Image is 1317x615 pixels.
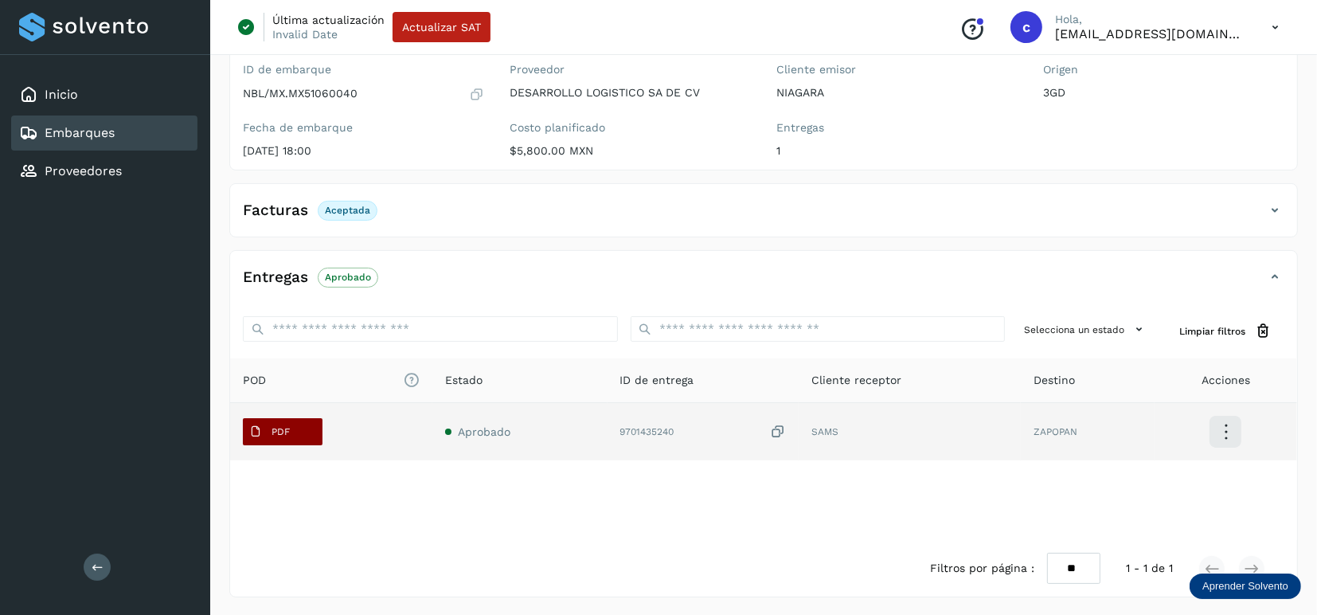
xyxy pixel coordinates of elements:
div: Inicio [11,77,197,112]
p: NBL/MX.MX51060040 [243,87,358,100]
h4: Entregas [243,268,308,287]
span: POD [243,372,420,389]
span: Destino [1034,372,1075,389]
p: Aceptada [325,205,370,216]
span: Acciones [1202,372,1250,389]
span: Estado [445,372,483,389]
p: NIAGARA [776,86,1018,100]
div: Embarques [11,116,197,151]
span: Limpiar filtros [1179,324,1245,339]
div: FacturasAceptada [230,197,1297,237]
p: cavila@niagarawater.com [1055,26,1246,41]
label: Proveedor [510,63,751,76]
a: Inicio [45,87,78,102]
div: EntregasAprobado [230,264,1297,304]
span: Aprobado [458,425,510,438]
a: Embarques [45,125,115,140]
label: Fecha de embarque [243,121,484,135]
div: 9701435240 [620,424,787,441]
td: ZAPOPAN [1021,403,1155,460]
p: 3GD [1043,86,1284,100]
button: PDF [243,418,322,445]
h4: Facturas [243,202,308,220]
div: Aprender Solvento [1190,574,1301,599]
p: 1 [776,144,1018,158]
button: Actualizar SAT [393,12,490,42]
span: Cliente receptor [811,372,901,389]
label: Origen [1043,63,1284,76]
p: [DATE] 18:00 [243,144,484,158]
p: DESARROLLO LOGISTICO SA DE CV [510,86,751,100]
p: PDF [272,426,290,437]
button: Selecciona un estado [1018,316,1154,343]
p: Aprender Solvento [1202,580,1288,593]
p: Hola, [1055,13,1246,26]
span: 1 - 1 de 1 [1126,560,1173,577]
span: ID de entrega [620,372,694,389]
p: Aprobado [325,272,371,283]
a: Proveedores [45,163,122,178]
label: Cliente emisor [776,63,1018,76]
div: Proveedores [11,154,197,189]
p: Invalid Date [272,27,338,41]
label: Entregas [776,121,1018,135]
p: $5,800.00 MXN [510,144,751,158]
span: Filtros por página : [930,560,1034,577]
span: Actualizar SAT [402,22,481,33]
button: Limpiar filtros [1167,316,1284,346]
td: SAMS [799,403,1021,460]
p: Última actualización [272,13,385,27]
label: ID de embarque [243,63,484,76]
label: Costo planificado [510,121,751,135]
